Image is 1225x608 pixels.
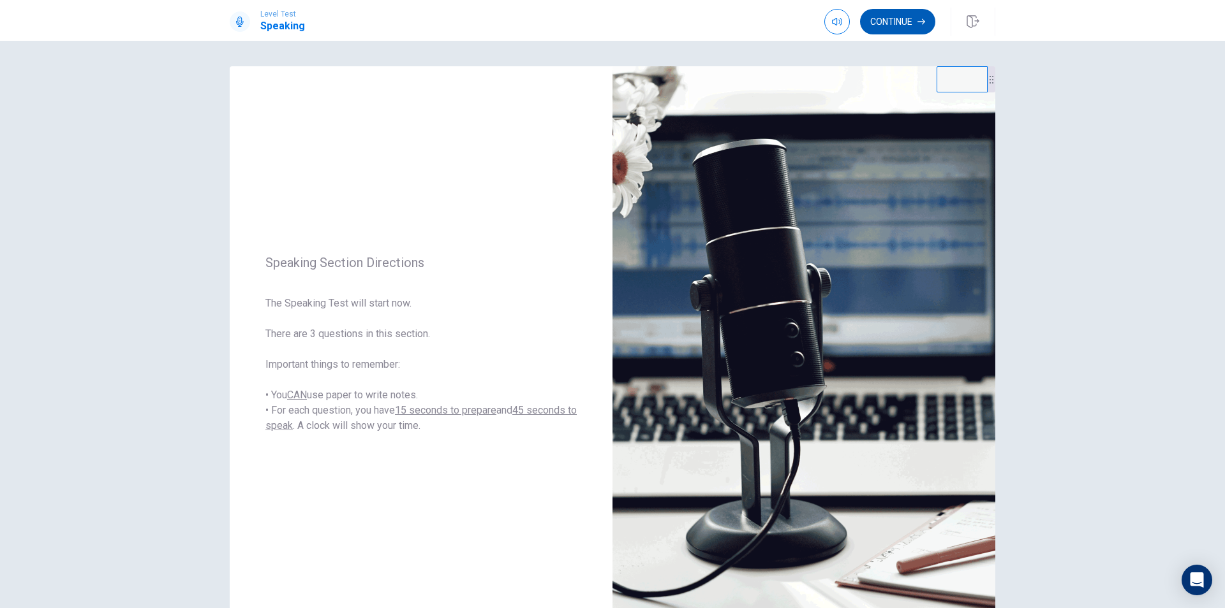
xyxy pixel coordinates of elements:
span: Speaking Section Directions [265,255,577,270]
u: 15 seconds to prepare [395,404,496,416]
h1: Speaking [260,18,305,34]
span: The Speaking Test will start now. There are 3 questions in this section. Important things to reme... [265,296,577,433]
span: Level Test [260,10,305,18]
u: CAN [287,389,307,401]
div: Open Intercom Messenger [1182,565,1212,595]
button: Continue [860,9,935,34]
